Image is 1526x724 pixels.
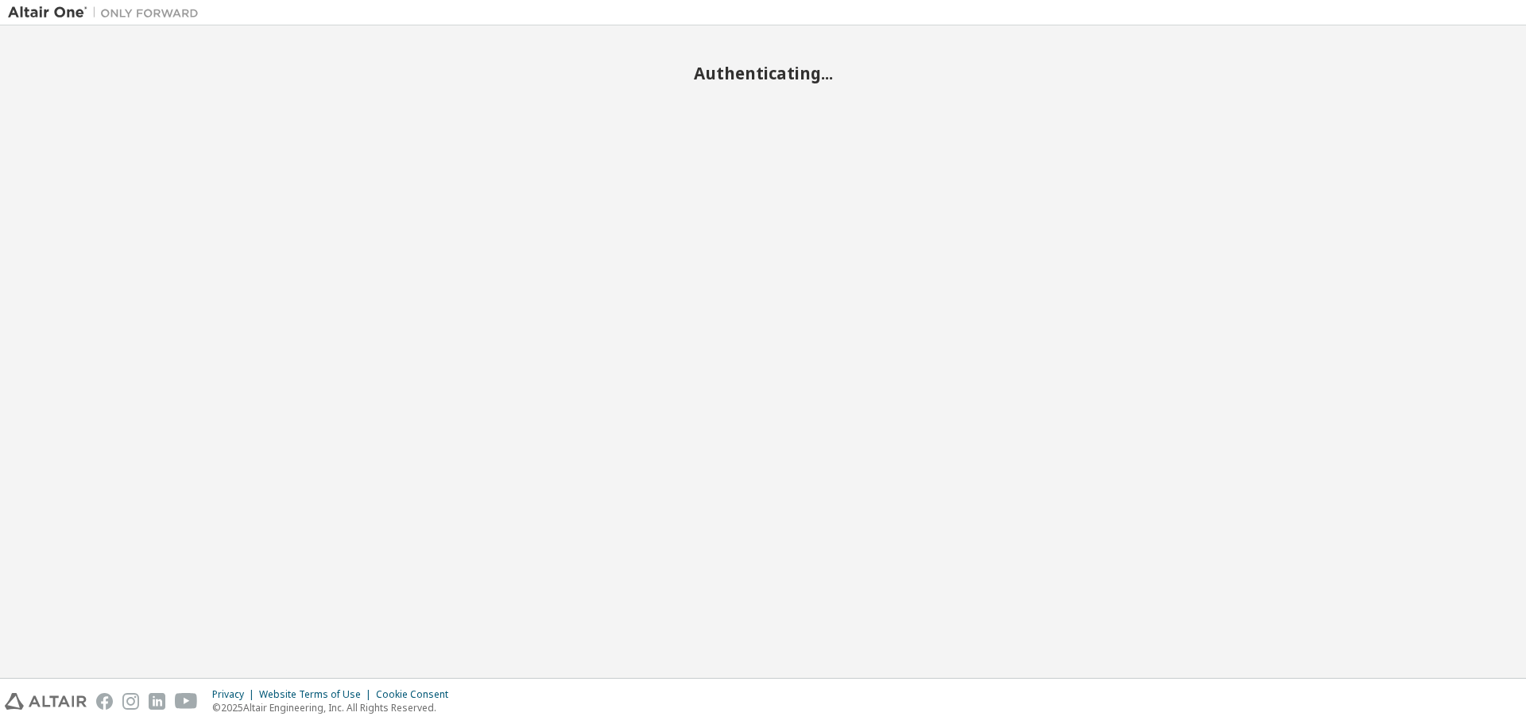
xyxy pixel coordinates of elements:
div: Cookie Consent [376,688,458,701]
p: © 2025 Altair Engineering, Inc. All Rights Reserved. [212,701,458,714]
img: instagram.svg [122,693,139,710]
img: facebook.svg [96,693,113,710]
img: youtube.svg [175,693,198,710]
div: Website Terms of Use [259,688,376,701]
img: linkedin.svg [149,693,165,710]
img: altair_logo.svg [5,693,87,710]
div: Privacy [212,688,259,701]
h2: Authenticating... [8,63,1518,83]
img: Altair One [8,5,207,21]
